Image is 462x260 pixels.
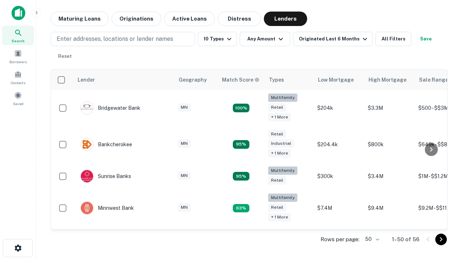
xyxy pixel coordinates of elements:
[364,126,415,163] td: $800k
[364,90,415,126] td: $3.3M
[364,70,415,90] th: High Mortgage
[2,88,34,108] a: Saved
[375,32,411,46] button: All Filters
[392,235,419,244] p: 1–50 of 56
[268,213,291,221] div: + 1 more
[73,70,174,90] th: Lender
[264,12,307,26] button: Lenders
[268,139,294,148] div: Industrial
[233,104,249,112] div: Matching Properties: 17, hasApolloMatch: undefined
[13,101,23,107] span: Saved
[265,70,314,90] th: Types
[51,32,195,46] button: Enter addresses, locations or lender names
[314,70,364,90] th: Low Mortgage
[233,204,249,213] div: Matching Properties: 6, hasApolloMatch: undefined
[178,203,191,212] div: MN
[435,234,447,245] button: Go to next page
[12,6,25,20] img: capitalize-icon.png
[414,32,437,46] button: Save your search to get updates of matches that match your search criteria.
[321,235,359,244] p: Rows per page:
[268,103,286,112] div: Retail
[78,75,95,84] div: Lender
[268,130,286,138] div: Retail
[318,75,354,84] div: Low Mortgage
[364,226,415,254] td: $25k
[268,203,286,212] div: Retail
[218,70,265,90] th: Capitalize uses an advanced AI algorithm to match your search with the best lender. The match sco...
[269,75,284,84] div: Types
[364,190,415,226] td: $9.4M
[426,179,462,214] iframe: Chat Widget
[81,202,93,214] img: picture
[240,32,290,46] button: Any Amount
[11,80,25,86] span: Contacts
[362,234,380,244] div: 50
[218,12,261,26] button: Distress
[80,101,140,114] div: Bridgewater Bank
[80,170,131,183] div: Sunrise Banks
[268,113,291,121] div: + 1 more
[293,32,372,46] button: Originated Last 6 Months
[2,68,34,87] a: Contacts
[268,166,297,175] div: Multifamily
[268,176,286,185] div: Retail
[2,47,34,66] a: Borrowers
[222,76,258,84] h6: Match Score
[299,35,369,43] div: Originated Last 6 Months
[268,94,297,102] div: Multifamily
[233,140,249,149] div: Matching Properties: 9, hasApolloMatch: undefined
[12,38,25,44] span: Search
[178,103,191,112] div: MN
[9,59,27,65] span: Borrowers
[81,170,93,182] img: picture
[81,138,93,151] img: picture
[314,162,364,190] td: $300k
[164,12,215,26] button: Active Loans
[57,35,173,43] p: Enter addresses, locations or lender names
[174,70,218,90] th: Geography
[81,102,93,114] img: picture
[314,126,364,163] td: $204.4k
[314,226,364,254] td: $25k
[51,12,109,26] button: Maturing Loans
[268,194,297,202] div: Multifamily
[364,162,415,190] td: $3.4M
[178,172,191,180] div: MN
[314,190,364,226] td: $7.4M
[369,75,406,84] div: High Mortgage
[419,75,448,84] div: Sale Range
[178,139,191,148] div: MN
[314,90,364,126] td: $204k
[112,12,161,26] button: Originations
[179,75,207,84] div: Geography
[2,26,34,45] a: Search
[268,149,291,157] div: + 1 more
[53,49,77,64] button: Reset
[198,32,237,46] button: 10 Types
[233,172,249,181] div: Matching Properties: 9, hasApolloMatch: undefined
[80,201,134,214] div: Minnwest Bank
[80,138,132,151] div: Bankcherokee
[222,76,260,84] div: Capitalize uses an advanced AI algorithm to match your search with the best lender. The match sco...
